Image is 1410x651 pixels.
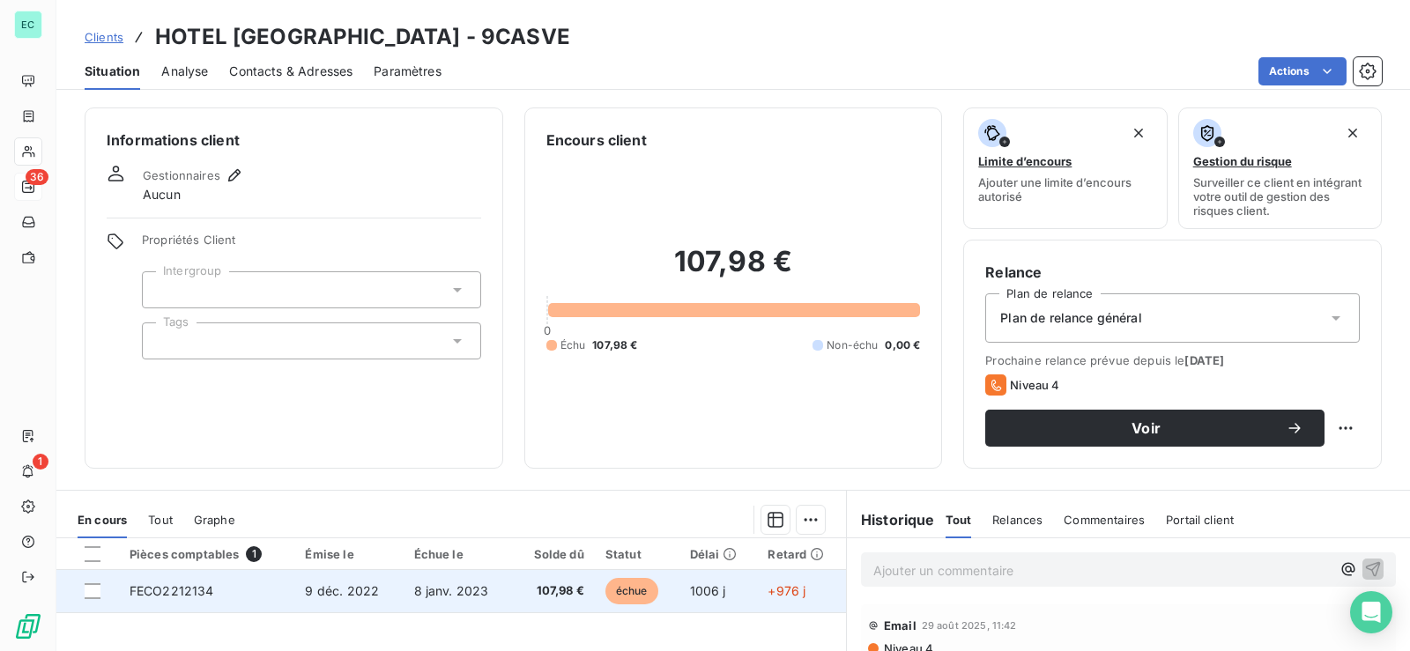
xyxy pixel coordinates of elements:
[885,337,920,353] span: 0,00 €
[143,168,220,182] span: Gestionnaires
[560,337,586,353] span: Échu
[922,620,1017,631] span: 29 août 2025, 11:42
[1193,154,1292,168] span: Gestion du risque
[1166,513,1234,527] span: Portail client
[148,513,173,527] span: Tout
[768,583,805,598] span: +976 j
[978,154,1072,168] span: Limite d’encours
[884,618,916,633] span: Email
[978,175,1152,203] span: Ajouter une limite d’encours autorisé
[130,546,285,562] div: Pièces comptables
[155,21,570,53] h3: HOTEL [GEOGRAPHIC_DATA] - 9CASVE
[1064,513,1145,527] span: Commentaires
[523,547,584,561] div: Solde dû
[78,513,127,527] span: En cours
[1006,421,1286,435] span: Voir
[847,509,935,530] h6: Historique
[85,63,140,80] span: Situation
[546,244,921,297] h2: 107,98 €
[130,583,214,598] span: FECO2212134
[26,169,48,185] span: 36
[1350,591,1392,633] div: Open Intercom Messenger
[305,547,392,561] div: Émise le
[161,63,208,80] span: Analyse
[768,547,835,561] div: Retard
[414,547,502,561] div: Échue le
[544,323,551,337] span: 0
[992,513,1043,527] span: Relances
[546,129,647,151] h6: Encours client
[414,583,489,598] span: 8 janv. 2023
[985,353,1360,367] span: Prochaine relance prévue depuis le
[85,30,123,44] span: Clients
[305,583,379,598] span: 9 déc. 2022
[1193,175,1367,218] span: Surveiller ce client en intégrant votre outil de gestion des risques client.
[690,583,726,598] span: 1006 j
[690,547,747,561] div: Délai
[33,454,48,470] span: 1
[963,107,1167,229] button: Limite d’encoursAjouter une limite d’encours autorisé
[14,11,42,39] div: EC
[827,337,878,353] span: Non-échu
[107,129,481,151] h6: Informations client
[605,547,669,561] div: Statut
[523,582,584,600] span: 107,98 €
[85,28,123,46] a: Clients
[142,233,481,257] span: Propriétés Client
[157,282,171,298] input: Ajouter une valeur
[985,410,1325,447] button: Voir
[592,337,637,353] span: 107,98 €
[374,63,442,80] span: Paramètres
[194,513,235,527] span: Graphe
[985,262,1360,283] h6: Relance
[229,63,352,80] span: Contacts & Adresses
[157,333,171,349] input: Ajouter une valeur
[246,546,262,562] span: 1
[1000,309,1141,327] span: Plan de relance général
[1184,353,1224,367] span: [DATE]
[1010,378,1059,392] span: Niveau 4
[1178,107,1382,229] button: Gestion du risqueSurveiller ce client en intégrant votre outil de gestion des risques client.
[946,513,972,527] span: Tout
[143,186,181,203] span: Aucun
[605,578,658,604] span: échue
[14,612,42,640] img: Logo LeanPay
[1258,57,1347,85] button: Actions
